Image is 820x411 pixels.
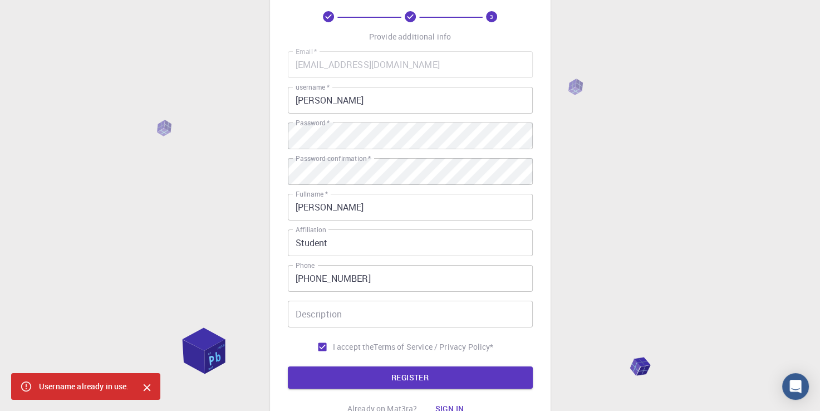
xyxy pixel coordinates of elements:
p: Provide additional info [369,31,451,42]
label: Password confirmation [296,154,371,163]
span: I accept the [333,341,374,353]
a: Terms of Service / Privacy Policy* [374,341,493,353]
div: Username already in use. [39,376,129,397]
label: Affiliation [296,225,326,234]
text: 3 [490,13,493,21]
div: Open Intercom Messenger [782,373,809,400]
label: Phone [296,261,315,270]
label: username [296,82,330,92]
p: Terms of Service / Privacy Policy * [374,341,493,353]
label: Email [296,47,317,56]
button: REGISTER [288,366,533,389]
button: Close [138,379,156,397]
label: Fullname [296,189,328,199]
label: Password [296,118,330,128]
